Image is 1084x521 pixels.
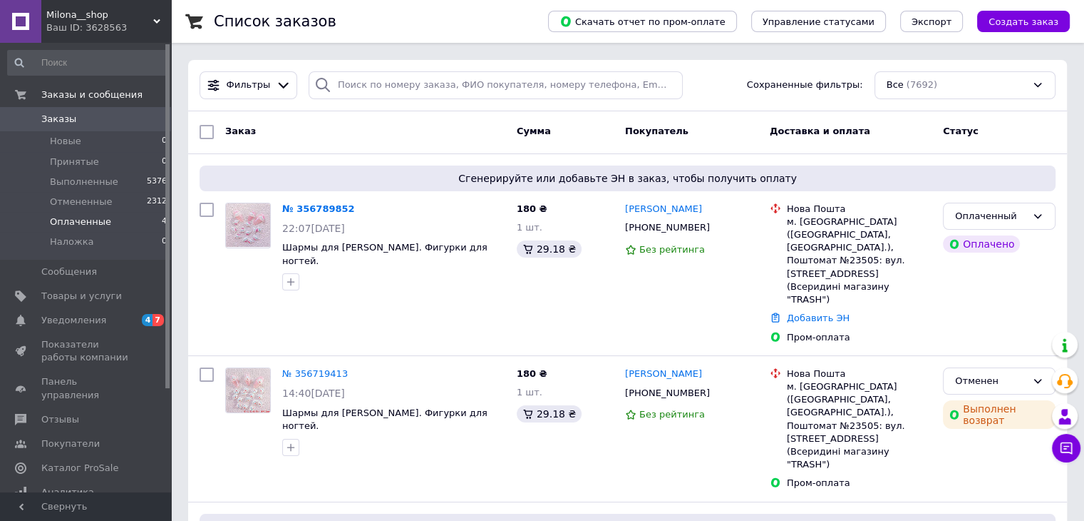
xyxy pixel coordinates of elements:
button: Чат с покупателем [1052,434,1080,462]
div: Оплаченный [955,209,1026,224]
span: 2312 [147,196,167,208]
div: Пром-оплата [787,477,931,490]
span: Создать заказ [988,16,1058,27]
span: Заказ [225,126,256,136]
span: Доставка и оплата [770,126,870,136]
span: 7 [153,314,164,326]
span: 0 [162,156,167,168]
span: Отзывы [41,413,79,426]
span: 0 [162,236,167,248]
span: Покупатель [625,126,688,136]
span: Фильтры [227,79,271,92]
span: 22:07[DATE] [282,223,345,234]
span: Каталог ProSale [41,462,118,475]
a: Шармы для [PERSON_NAME]. Фигурки для ногтей. [282,408,487,432]
span: Без рейтинга [639,244,705,255]
span: 4 [162,216,167,228]
div: м. [GEOGRAPHIC_DATA] ([GEOGRAPHIC_DATA], [GEOGRAPHIC_DATA].), Поштомат №23505: вул. [STREET_ADDRE... [787,216,931,306]
span: Покупатели [41,437,100,450]
span: Без рейтинга [639,409,705,420]
span: Отмененные [50,196,112,208]
input: Поиск по номеру заказа, ФИО покупателя, номеру телефона, Email, номеру накладной [309,71,683,99]
a: [PERSON_NAME] [625,203,702,216]
span: Заказы и сообщения [41,88,143,101]
div: [PHONE_NUMBER] [622,218,713,237]
span: Экспорт [912,16,951,27]
a: № 356789852 [282,203,355,214]
span: 1 шт. [517,387,542,398]
button: Экспорт [900,11,963,32]
span: 180 ₴ [517,368,547,379]
span: Сумма [517,126,551,136]
span: 1 шт. [517,222,542,233]
img: Фото товару [226,368,270,413]
span: Milona__shop [46,9,153,21]
a: Фото товару [225,368,271,413]
button: Скачать отчет по пром-оплате [548,11,737,32]
div: Нова Пошта [787,368,931,380]
span: Аналитика [41,486,94,499]
span: Принятые [50,156,99,168]
a: Фото товару [225,203,271,248]
span: Все [887,79,904,92]
span: Сообщения [41,265,97,278]
div: м. [GEOGRAPHIC_DATA] ([GEOGRAPHIC_DATA], [GEOGRAPHIC_DATA].), Поштомат №23505: вул. [STREET_ADDRE... [787,380,931,471]
span: Заказы [41,113,76,126]
input: Поиск [7,50,168,76]
span: Статус [943,126,979,136]
span: Скачать отчет по пром-оплате [559,15,726,28]
span: Наложка [50,236,94,248]
span: Новые [50,135,81,148]
span: 5376 [147,176,167,188]
a: Создать заказ [963,16,1070,26]
div: Ваш ID: 3628563 [46,21,171,34]
img: Фото товару [226,203,270,247]
span: Сохраненные фильтры: [747,79,863,92]
span: Оплаченные [50,216,111,228]
span: Управление статусами [763,16,874,27]
span: Товары и услуги [41,290,122,303]
a: [PERSON_NAME] [625,368,702,381]
div: Нова Пошта [787,203,931,216]
span: 180 ₴ [517,203,547,214]
span: Выполненные [50,176,118,188]
span: 0 [162,135,167,148]
div: 29.18 ₴ [517,405,582,423]
a: Добавить ЭН [787,313,850,323]
div: Оплачено [943,236,1020,253]
button: Создать заказ [977,11,1070,32]
span: (7692) [907,79,937,90]
a: Шармы для [PERSON_NAME]. Фигурки для ногтей. [282,242,487,266]
a: № 356719413 [282,368,348,379]
button: Управление статусами [751,11,886,32]
div: Пром-оплата [787,331,931,344]
span: Показатели работы компании [41,338,132,364]
span: 14:40[DATE] [282,388,345,399]
span: Уведомления [41,314,106,327]
span: 4 [142,314,153,326]
div: Отменен [955,374,1026,389]
span: Панель управления [41,375,132,401]
span: Сгенерируйте или добавьте ЭН в заказ, чтобы получить оплату [205,171,1050,186]
div: Выполнен возврат [943,400,1055,429]
div: 29.18 ₴ [517,241,582,258]
div: [PHONE_NUMBER] [622,384,713,403]
h1: Список заказов [214,13,336,30]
